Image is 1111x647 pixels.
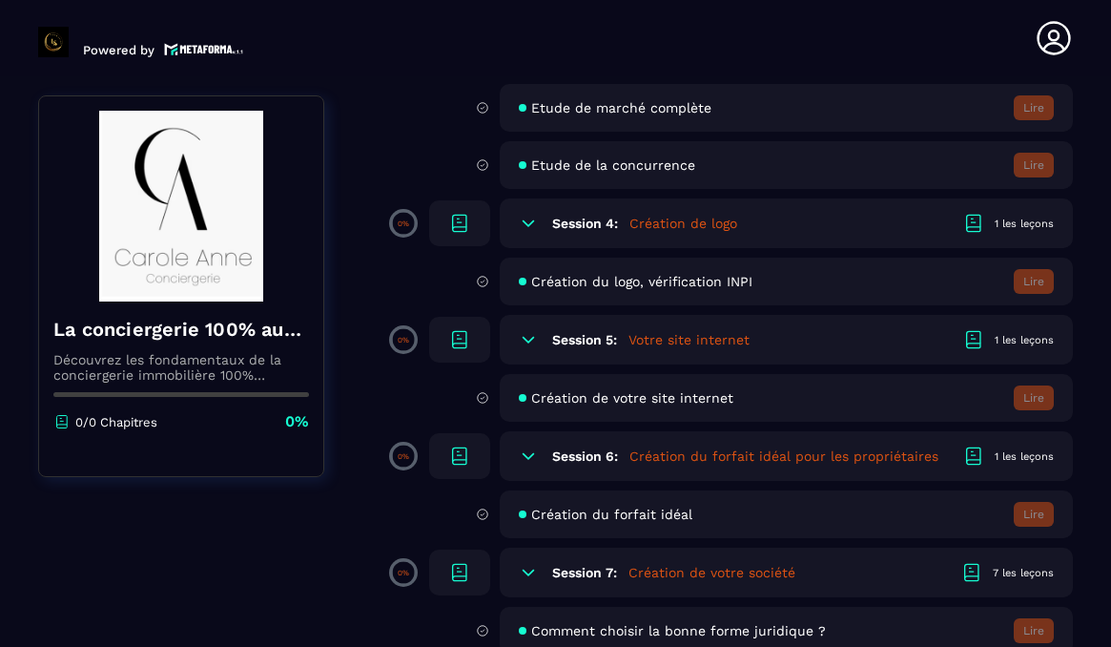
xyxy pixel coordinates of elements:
span: Création de votre site internet [531,390,733,406]
h4: La conciergerie 100% automatisée [53,316,309,343]
span: Etude de marché complète [531,100,711,115]
p: 0% [398,569,409,577]
span: Création du forfait idéal [531,507,692,522]
p: 0% [398,452,409,461]
span: Etude de la concurrence [531,157,695,173]
h5: Votre site internet [628,330,750,349]
img: logo [164,41,244,57]
div: 1 les leçons [995,333,1054,347]
p: Découvrez les fondamentaux de la conciergerie immobilière 100% automatisée. Cette formation est c... [53,352,309,383]
p: 0/0 Chapitres [75,415,157,429]
button: Lire [1014,502,1054,527]
h6: Session 4: [552,216,618,231]
div: 7 les leçons [993,566,1054,580]
button: Lire [1014,153,1054,177]
span: Création du logo, vérification INPI [531,274,752,289]
button: Lire [1014,269,1054,294]
div: 1 les leçons [995,449,1054,464]
h5: Création de votre société [628,563,795,582]
h6: Session 5: [552,332,617,347]
button: Lire [1014,618,1054,643]
h6: Session 6: [552,449,618,464]
p: 0% [398,219,409,228]
h6: Session 7: [552,565,617,580]
img: logo-branding [38,27,69,57]
button: Lire [1014,386,1054,410]
h5: Création du forfait idéal pour les propriétaires [629,447,938,466]
img: banner [53,111,309,302]
p: 0% [398,336,409,344]
button: Lire [1014,95,1054,120]
span: Comment choisir la bonne forme juridique ? [531,623,826,638]
div: 1 les leçons [995,217,1054,231]
p: Powered by [83,43,154,57]
p: 0% [285,411,309,432]
h5: Création de logo [629,214,737,233]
